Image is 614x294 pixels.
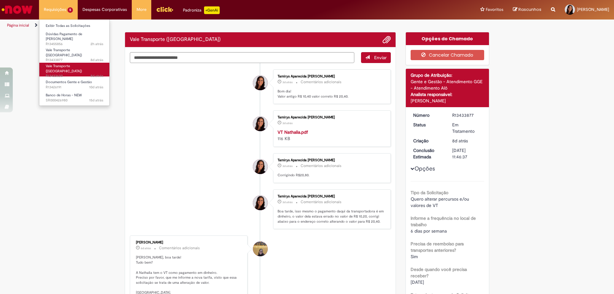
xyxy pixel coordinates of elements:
[486,6,503,13] span: Favoritos
[411,241,464,253] b: Precisa de reembolso para transportes anteriores?
[204,6,220,14] p: +GenAi
[282,80,293,84] time: 26/08/2025 09:21:00
[91,74,103,78] time: 20/08/2025 16:48:30
[39,92,110,104] a: Aberto SR000426980 : Banco de Horas - NEW
[282,121,293,125] span: 3d atrás
[39,47,110,60] a: Aberto R13433877 : Vale Transporte (VT)
[278,89,384,99] p: Bom dia! Valor antigo R$ 10,40 valor correto R$ 20,40.
[253,242,268,256] div: Amanda De Campos Gomes Do Nascimento
[91,58,103,62] span: 8d atrás
[253,159,268,174] div: Tamirys Aparecida Lourenco Fonseca
[46,80,92,84] span: Documentos Gente e Gestão
[411,215,476,227] b: Informe a frequência no local de trabalho
[130,37,221,43] h2: Vale Transporte (VT) Histórico de tíquete
[39,63,110,76] a: Aberto R13433620 : Vale Transporte (VT)
[46,32,82,42] span: Dúvidas Pagamento de [PERSON_NAME]
[408,122,448,128] dt: Status
[411,190,448,195] b: Tipo da Solicitação
[141,246,151,250] time: 22/08/2025 16:20:47
[278,209,384,224] p: Boa tarde, isso mesmo o pagamento daqui da transportadora é em dinheiro, o valor dela estava erra...
[411,266,467,279] b: Desde quando você precisa receber?
[518,6,541,12] span: Rascunhos
[46,98,103,103] span: SR000426980
[452,138,482,144] div: 20/08/2025 17:32:45
[46,93,82,98] span: Banco de Horas - NEW
[39,19,110,106] ul: Requisições
[452,147,482,160] div: [DATE] 11:46:37
[253,116,268,131] div: Tamirys Aparecida Lourenco Fonseca
[137,6,146,13] span: More
[406,32,489,45] div: Opções do Chamado
[411,50,484,60] button: Cancelar Chamado
[278,75,384,78] div: Tamirys Aparecida [PERSON_NAME]
[278,129,384,142] div: 116 KB
[411,196,470,208] span: Quero alterar percursos e/ou valores de VT
[411,254,418,259] span: Sim
[278,195,384,198] div: Tamirys Aparecida [PERSON_NAME]
[7,23,29,28] a: Página inicial
[278,129,308,135] a: VT Nathalia.pdf
[39,31,110,44] a: Aberto R13455856 : Dúvidas Pagamento de Salário
[46,42,103,47] span: R13455856
[411,98,484,104] div: [PERSON_NAME]
[301,79,342,85] small: Comentários adicionais
[253,195,268,210] div: Tamirys Aparecida Lourenco Fonseca
[183,6,220,14] div: Padroniza
[382,36,391,44] button: Adicionar anexos
[278,173,384,178] p: Corrigindo R$20,80.
[253,75,268,90] div: Tamirys Aparecida Lourenco Fonseca
[46,64,82,74] span: Vale Transporte ([GEOGRAPHIC_DATA])
[46,58,103,63] span: R13433877
[282,164,293,168] span: 3d atrás
[452,122,482,134] div: Em Tratamento
[282,164,293,168] time: 25/08/2025 15:00:34
[361,52,391,63] button: Enviar
[159,245,200,251] small: Comentários adicionais
[452,112,482,118] div: R13433877
[301,199,342,205] small: Comentários adicionais
[46,48,82,58] span: Vale Transporte ([GEOGRAPHIC_DATA])
[91,58,103,62] time: 20/08/2025 17:32:47
[282,80,293,84] span: 3d atrás
[67,7,73,13] span: 5
[130,52,354,63] textarea: Digite sua mensagem aqui...
[452,138,468,144] time: 20/08/2025 17:32:45
[156,4,173,14] img: click_logo_yellow_360x200.png
[282,200,293,204] time: 25/08/2025 14:34:36
[513,7,541,13] a: Rascunhos
[46,74,103,79] span: R13433620
[577,7,609,12] span: [PERSON_NAME]
[83,6,127,13] span: Despesas Corporativas
[411,72,484,78] div: Grupo de Atribuição:
[408,138,448,144] dt: Criação
[89,98,103,103] time: 13/08/2025 18:26:42
[411,279,424,285] span: [DATE]
[39,79,110,91] a: Aberto R13426191 : Documentos Gente e Gestão
[91,42,103,46] span: 2h atrás
[411,228,447,234] span: 6 dias por semana
[408,112,448,118] dt: Número
[278,158,384,162] div: Tamirys Aparecida [PERSON_NAME]
[44,6,66,13] span: Requisições
[411,78,484,91] div: Gente e Gestão - Atendimento GGE - Atendimento Alô
[282,200,293,204] span: 3d atrás
[1,3,34,16] img: ServiceNow
[282,121,293,125] time: 25/08/2025 15:00:40
[411,91,484,98] div: Analista responsável:
[278,115,384,119] div: Tamirys Aparecida [PERSON_NAME]
[89,85,103,90] time: 18/08/2025 17:36:19
[39,22,110,29] a: Exibir Todas as Solicitações
[374,55,387,60] span: Enviar
[89,85,103,90] span: 10d atrás
[136,241,242,244] div: [PERSON_NAME]
[46,85,103,90] span: R13426191
[141,246,151,250] span: 6d atrás
[5,20,405,31] ul: Trilhas de página
[408,147,448,160] dt: Conclusão Estimada
[89,98,103,103] span: 15d atrás
[301,163,342,169] small: Comentários adicionais
[91,74,103,78] span: 8d atrás
[452,138,468,144] span: 8d atrás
